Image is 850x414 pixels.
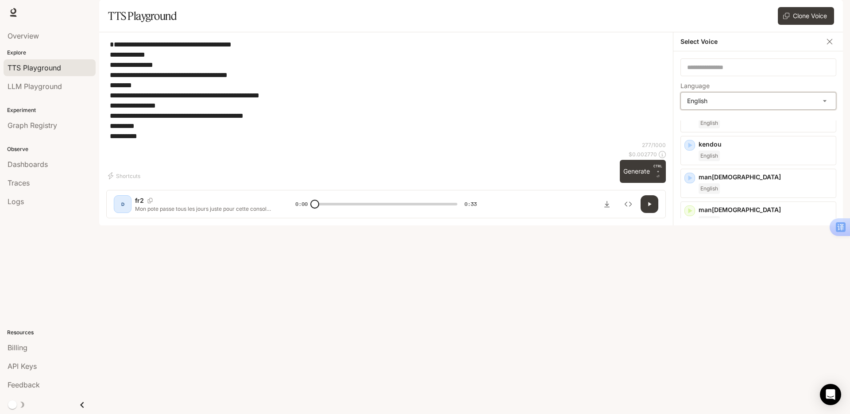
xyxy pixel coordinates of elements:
[699,151,720,161] span: English
[699,140,832,149] p: kendou
[464,200,477,209] span: 0:33
[699,205,832,214] p: man[DEMOGRAPHIC_DATA]
[108,7,177,25] h1: TTS Playground
[620,160,666,183] button: GenerateCTRL +⏎
[295,200,308,209] span: 0:00
[699,118,720,128] span: English
[619,195,637,213] button: Inspect
[778,7,834,25] button: Clone Voice
[681,93,836,109] div: English
[699,216,720,227] span: English
[699,183,720,194] span: English
[653,163,662,174] p: CTRL +
[135,196,144,205] p: fr2
[144,198,156,203] button: Copy Voice ID
[116,197,130,211] div: D
[820,384,841,405] div: Open Intercom Messenger
[106,169,144,183] button: Shortcuts
[699,173,832,182] p: man[DEMOGRAPHIC_DATA]
[680,83,710,89] p: Language
[653,163,662,179] p: ⏎
[598,195,616,213] button: Download audio
[135,205,274,213] p: Mon pote passe tous les jours juste pour cette console – c'est une véritable aubaine pour passer ...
